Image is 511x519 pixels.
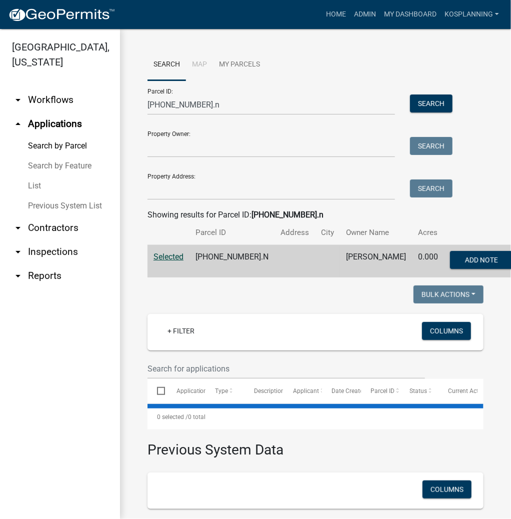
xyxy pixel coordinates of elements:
[147,209,483,221] div: Showing results for Parcel ID:
[283,379,322,403] datatable-header-cell: Applicant
[380,5,440,24] a: My Dashboard
[410,94,452,112] button: Search
[244,379,283,403] datatable-header-cell: Description
[153,252,183,261] a: Selected
[213,49,266,81] a: My Parcels
[274,221,315,244] th: Address
[12,270,24,282] i: arrow_drop_down
[410,137,452,155] button: Search
[157,413,188,420] span: 0 selected /
[412,221,444,244] th: Acres
[370,387,394,394] span: Parcel ID
[147,379,166,403] datatable-header-cell: Select
[400,379,439,403] datatable-header-cell: Status
[340,245,412,278] td: [PERSON_NAME]
[361,379,400,403] datatable-header-cell: Parcel ID
[12,222,24,234] i: arrow_drop_down
[189,221,274,244] th: Parcel ID
[422,480,471,498] button: Columns
[189,245,274,278] td: [PHONE_NUMBER].N
[147,358,425,379] input: Search for applications
[412,245,444,278] td: 0.000
[350,5,380,24] a: Admin
[159,322,202,340] a: + Filter
[147,49,186,81] a: Search
[448,387,489,394] span: Current Activity
[340,221,412,244] th: Owner Name
[176,387,231,394] span: Application Number
[166,379,205,403] datatable-header-cell: Application Number
[293,387,319,394] span: Applicant
[12,94,24,106] i: arrow_drop_down
[322,5,350,24] a: Home
[438,379,477,403] datatable-header-cell: Current Activity
[12,118,24,130] i: arrow_drop_up
[147,429,483,460] h3: Previous System Data
[205,379,244,403] datatable-header-cell: Type
[465,256,498,264] span: Add Note
[413,285,483,303] button: Bulk Actions
[410,179,452,197] button: Search
[422,322,471,340] button: Columns
[254,387,284,394] span: Description
[440,5,503,24] a: kosplanning
[331,387,366,394] span: Date Created
[12,246,24,258] i: arrow_drop_down
[147,404,483,429] div: 0 total
[215,387,228,394] span: Type
[251,210,323,219] strong: [PHONE_NUMBER].n
[409,387,427,394] span: Status
[315,221,340,244] th: City
[322,379,361,403] datatable-header-cell: Date Created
